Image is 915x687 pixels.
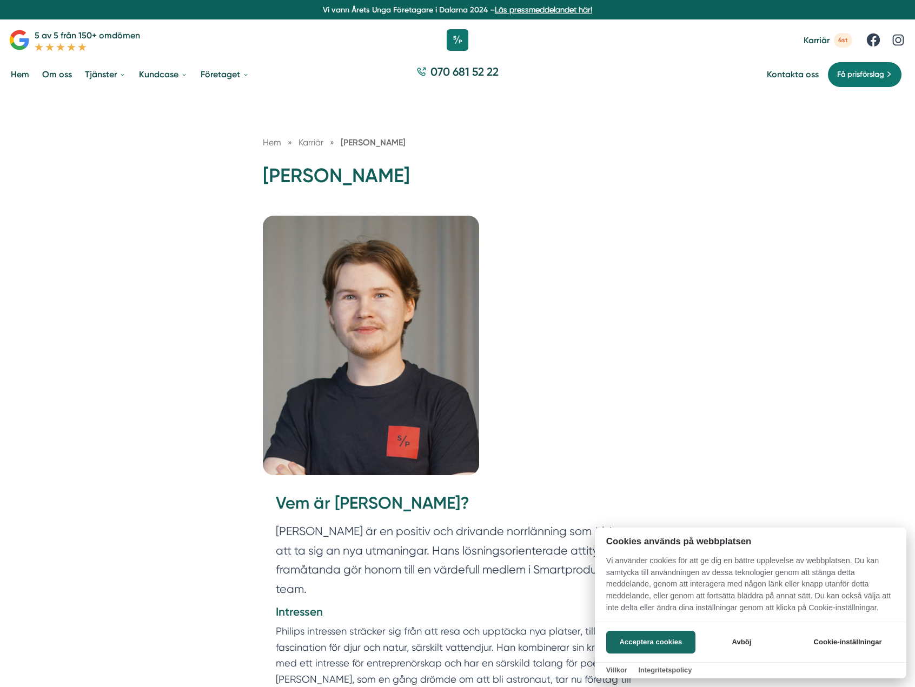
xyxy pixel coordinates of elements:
a: Integritetspolicy [638,666,692,674]
a: Villkor [606,666,627,674]
button: Acceptera cookies [606,631,695,653]
button: Cookie-inställningar [800,631,895,653]
h2: Cookies används på webbplatsen [595,536,906,546]
button: Avböj [699,631,785,653]
p: Vi använder cookies för att ge dig en bättre upplevelse av webbplatsen. Du kan samtycka till anvä... [595,555,906,621]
